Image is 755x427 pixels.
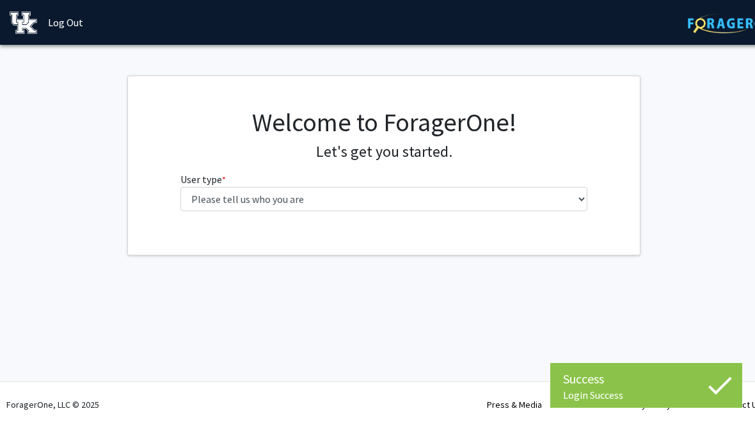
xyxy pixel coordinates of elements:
[563,369,729,389] div: Success
[563,389,729,401] div: Login Success
[180,143,588,161] h4: Let's get you started.
[180,107,588,138] h1: Welcome to ForagerOne!
[6,382,99,427] div: ForagerOne, LLC © 2025
[10,369,54,417] iframe: Chat
[487,399,542,410] a: Press & Media
[180,172,226,187] label: User type
[10,12,37,34] img: University of Kentucky Logo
